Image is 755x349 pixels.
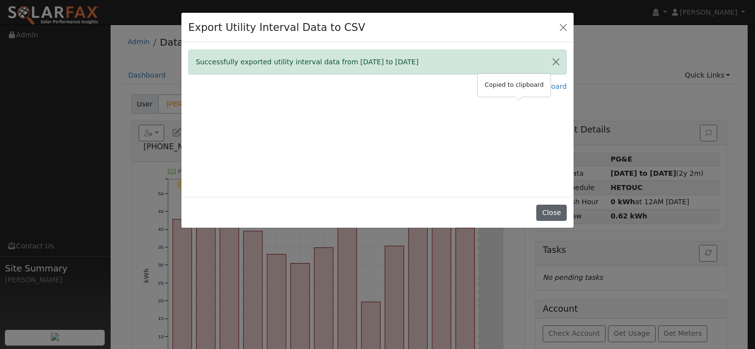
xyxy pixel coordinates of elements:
div: Successfully exported utility interval data from [DATE] to [DATE] [188,50,567,75]
button: Close [536,205,566,221]
div: Copied to clipboard [478,74,551,97]
button: Close [546,50,566,74]
button: Close [556,20,570,34]
h4: Export Utility Interval Data to CSV [188,20,365,35]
